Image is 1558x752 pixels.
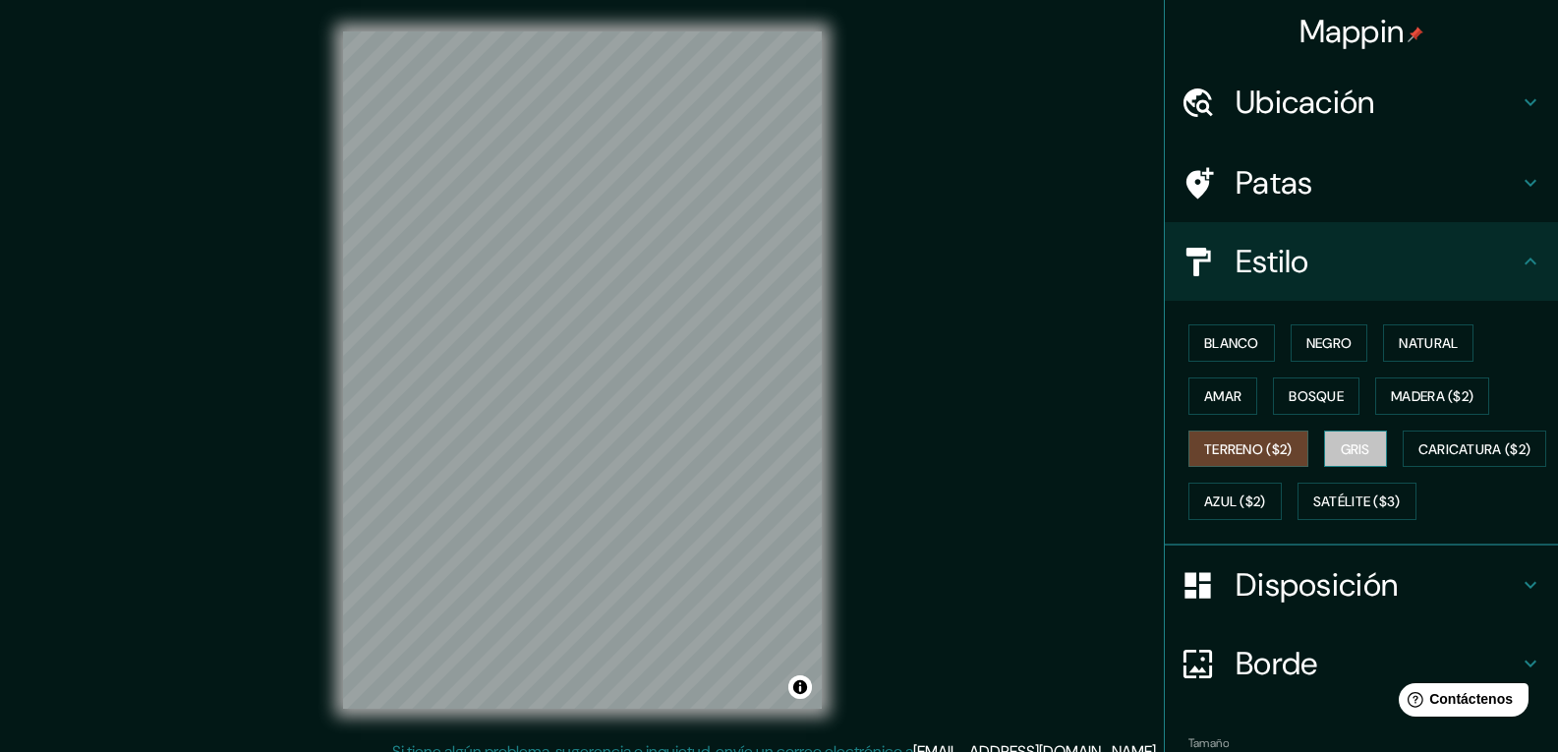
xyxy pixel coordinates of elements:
[1204,440,1293,458] font: Terreno ($2)
[1236,643,1318,684] font: Borde
[1165,222,1558,301] div: Estilo
[1313,493,1401,511] font: Satélite ($3)
[1418,440,1531,458] font: Caricatura ($2)
[1408,27,1423,42] img: pin-icon.png
[1383,675,1536,730] iframe: Lanzador de widgets de ayuda
[1188,735,1229,751] font: Tamaño
[1188,324,1275,362] button: Blanco
[1165,144,1558,222] div: Patas
[1204,493,1266,511] font: Azul ($2)
[1306,334,1353,352] font: Negro
[1188,377,1257,415] button: Amar
[1299,11,1405,52] font: Mappin
[1391,387,1473,405] font: Madera ($2)
[1273,377,1359,415] button: Bosque
[1165,63,1558,142] div: Ubicación
[1383,324,1473,362] button: Natural
[1204,387,1241,405] font: Amar
[1289,387,1344,405] font: Bosque
[1403,431,1547,468] button: Caricatura ($2)
[1399,334,1458,352] font: Natural
[1188,483,1282,520] button: Azul ($2)
[1375,377,1489,415] button: Madera ($2)
[1324,431,1387,468] button: Gris
[1236,241,1309,282] font: Estilo
[343,31,822,709] canvas: Mapa
[1165,624,1558,703] div: Borde
[1236,82,1375,123] font: Ubicación
[1204,334,1259,352] font: Blanco
[1165,546,1558,624] div: Disposición
[788,675,812,699] button: Activar o desactivar atribución
[1291,324,1368,362] button: Negro
[1188,431,1308,468] button: Terreno ($2)
[1341,440,1370,458] font: Gris
[1298,483,1416,520] button: Satélite ($3)
[1236,564,1398,606] font: Disposición
[1236,162,1313,203] font: Patas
